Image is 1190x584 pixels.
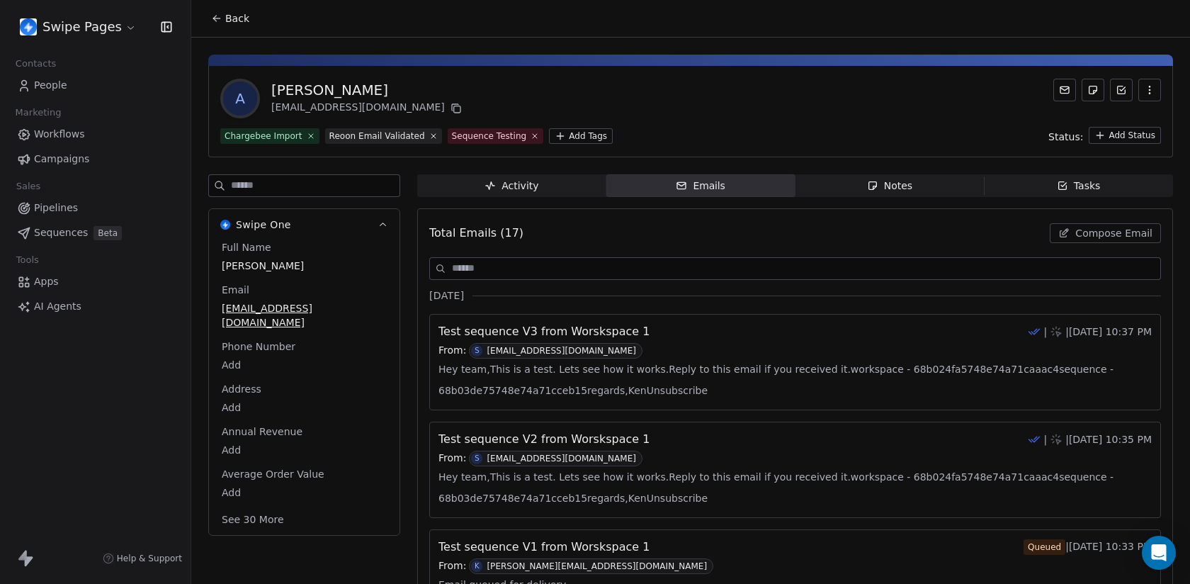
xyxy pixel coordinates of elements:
span: From: [438,558,466,574]
span: Campaigns [34,152,89,167]
img: Swipe One [220,220,230,230]
div: Queued [1028,540,1061,554]
div: Swipe OneSwipe One [209,240,399,535]
span: People [34,78,67,93]
div: S [475,453,479,464]
span: | [DATE] 10:33 PM [1024,539,1152,555]
div: [EMAIL_ADDRESS][DOMAIN_NAME] [487,346,636,356]
span: Help & Support [117,553,182,564]
div: K [475,561,480,572]
div: | | [DATE] 10:35 PM [1028,432,1152,447]
div: [PERSON_NAME][EMAIL_ADDRESS][DOMAIN_NAME] [487,561,707,571]
span: Sales [10,176,47,197]
span: Beta [93,226,122,240]
span: Compose Email [1075,226,1152,240]
button: Add Tags [549,128,613,144]
button: Add Status [1089,127,1161,144]
span: Hey team,This is a test. Lets see how it works.Reply to this email if you received it.workspace -... [438,466,1152,509]
span: Swipe Pages [42,18,122,36]
button: Back [203,6,258,31]
div: Chargebee Import [225,130,302,142]
div: Reoon Email Validated [329,130,425,142]
span: AI Agents [34,299,81,314]
span: Back [225,11,249,26]
span: Apps [34,274,59,289]
span: Test sequence V3 from Worskspace 1 [438,323,650,340]
a: People [11,74,179,97]
span: Phone Number [219,339,298,354]
span: A [223,82,257,116]
span: Annual Revenue [219,425,305,439]
span: Hey team,This is a test. Lets see how it works.Reply to this email if you received it.workspace -... [438,359,1152,401]
div: [EMAIL_ADDRESS][DOMAIN_NAME] [487,454,636,464]
span: Average Order Value [219,467,327,481]
span: [EMAIL_ADDRESS][DOMAIN_NAME] [222,301,387,330]
span: Contacts [9,53,62,74]
button: See 30 More [213,507,293,532]
span: Workflows [34,127,85,142]
div: S [475,345,479,356]
span: [PERSON_NAME] [222,259,387,273]
a: Apps [11,270,179,293]
a: AI Agents [11,295,179,318]
div: Sequence Testing [452,130,527,142]
a: Help & Support [103,553,182,564]
span: From: [438,343,466,359]
span: Add [222,485,387,500]
span: Add [222,443,387,457]
span: Pipelines [34,201,78,215]
button: Compose Email [1050,223,1161,243]
div: [EMAIL_ADDRESS][DOMAIN_NAME] [271,100,465,117]
span: Marketing [9,102,67,123]
div: | | [DATE] 10:37 PM [1028,325,1152,339]
div: Activity [484,179,538,193]
span: Add [222,358,387,372]
button: Swipe Pages [17,15,140,39]
span: Full Name [219,240,274,254]
span: Address [219,382,264,396]
button: Swipe OneSwipe One [209,209,399,240]
span: Swipe One [236,218,291,232]
span: Sequences [34,225,88,240]
a: Campaigns [11,147,179,171]
span: Test sequence V2 from Worskspace 1 [438,431,650,448]
span: Add [222,400,387,415]
span: Tools [10,249,45,271]
span: From: [438,451,466,466]
span: [DATE] [429,288,464,303]
span: Total Emails (17) [429,225,523,242]
span: Test sequence V1 from Worskspace 1 [438,539,650,556]
span: Status: [1048,130,1083,144]
div: Open Intercom Messenger [1142,536,1176,570]
div: [PERSON_NAME] [271,80,465,100]
span: Email [219,283,252,297]
a: SequencesBeta [11,221,179,245]
div: Tasks [1057,179,1101,193]
a: Workflows [11,123,179,146]
a: Pipelines [11,196,179,220]
div: Notes [867,179,912,193]
img: user_01J93QE9VH11XXZQZDP4TWZEES.jpg [20,18,37,35]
